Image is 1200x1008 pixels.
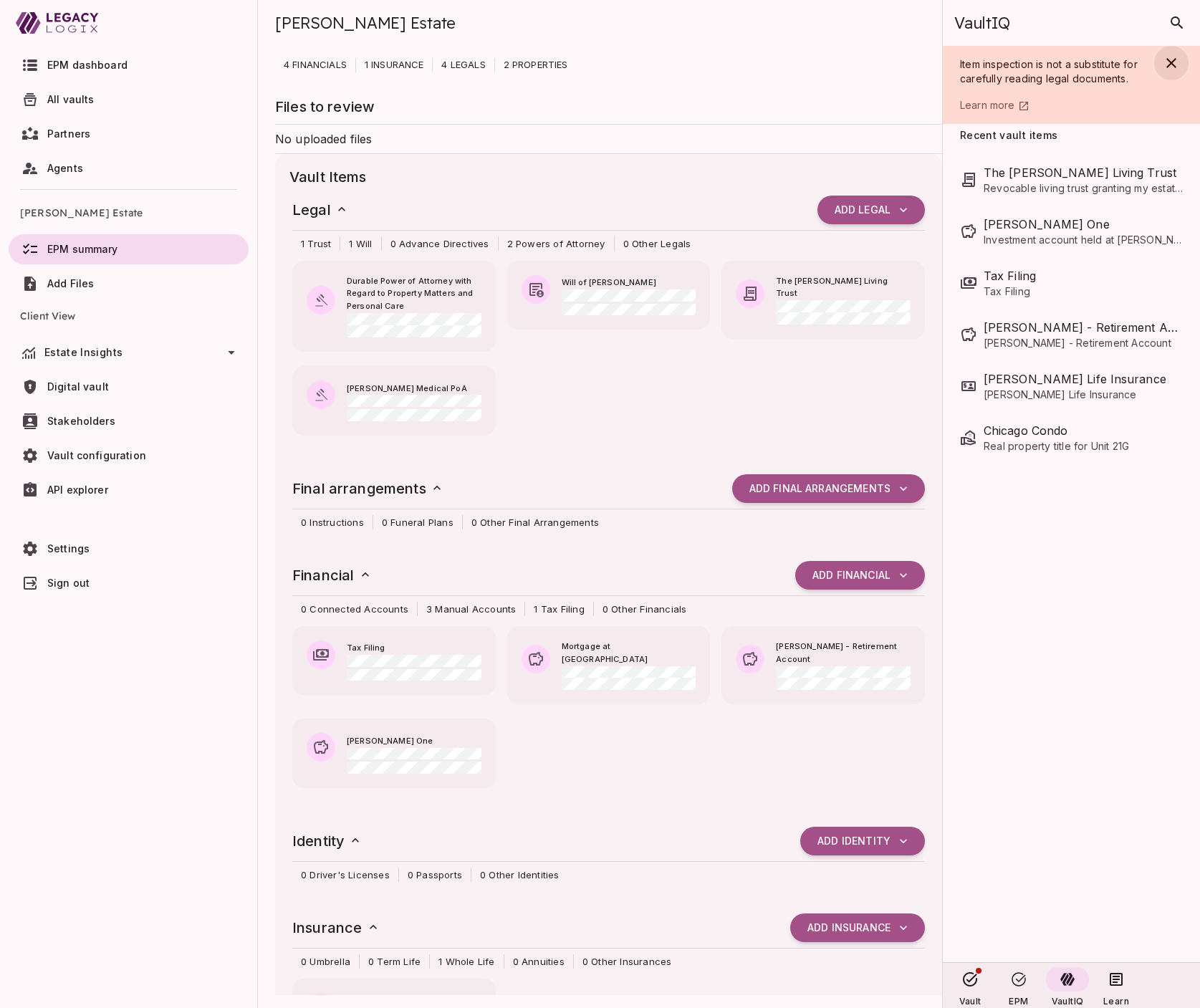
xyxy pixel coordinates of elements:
[20,196,237,230] span: [PERSON_NAME] Estate
[732,474,925,503] button: ADD Final arrangements
[574,954,681,969] span: 0 Other Insurances
[615,236,700,251] span: 0 Other Legals
[562,640,696,666] span: Mortgage at [GEOGRAPHIC_DATA]
[292,719,496,788] button: [PERSON_NAME] One
[1009,996,1028,1007] span: EPM
[960,58,1141,85] span: Item inspection is not a substitute for carefully reading legal documents.
[960,154,1183,206] div: The [PERSON_NAME] Living TrustRevocable living trust granting my estate to the spouse, then to ch...
[984,216,1183,233] span: Schwab One
[984,164,1183,181] span: The Henry Smith Living Trust
[9,153,249,183] a: Agents
[356,58,433,72] p: 1 INSURANCE
[960,257,1183,309] div: Tax FilingTax Filing
[47,484,108,496] span: API explorer
[984,284,1183,299] span: Tax Filing
[275,58,355,72] p: 4 FINANCIALS
[776,275,911,301] span: The [PERSON_NAME] Living Trust
[795,561,925,590] button: ADD Financial
[817,196,925,224] button: ADD Legal
[499,236,614,251] span: 2 Powers of Attorney
[960,97,1148,112] a: Learn more
[430,954,503,969] span: 1 Whole Life
[340,236,380,251] span: 1 Will
[984,233,1183,247] span: Investment account held at [PERSON_NAME] [PERSON_NAME]
[9,50,249,80] a: EPM dashboard
[292,916,380,939] h6: Insurance
[507,261,711,330] button: Will of [PERSON_NAME]
[776,640,911,666] span: [PERSON_NAME] - Retirement Account
[292,868,398,882] span: 0 Driver's Licenses
[594,602,696,616] span: 0 Other Financials
[960,130,1057,143] span: Recent vault items
[1103,996,1129,1007] span: Learn
[275,98,375,115] span: Files to review
[790,913,925,942] button: ADD Insurance
[347,275,481,314] span: Durable Power of Attorney with Regard to Property Matters and Personal Care
[495,58,577,72] p: 2 PROPERTIES
[20,299,237,333] span: Client View
[721,626,925,704] button: [PERSON_NAME] - Retirement Account
[9,441,249,471] a: Vault configuration
[47,93,95,105] span: All vaults
[292,366,496,436] button: [PERSON_NAME] Medical PoA
[960,412,1183,464] div: Chicago CondoReal property title for Unit 21G
[278,188,939,258] div: Legal ADD Legal1 Trust1 Will0 Advance Directives2 Powers of Attorney0 Other Legals
[984,388,1183,402] span: [PERSON_NAME] Life Insurance
[47,162,83,174] span: Agents
[47,577,90,589] span: Sign out
[47,243,118,255] span: EPM summary
[47,277,94,289] span: Add Files
[504,954,573,969] span: 0 Annuities
[47,449,146,461] span: Vault configuration
[275,132,373,146] span: No uploaded files
[292,477,444,500] h6: Final arrangements
[9,337,249,368] div: Estate Insights
[9,475,249,505] a: API explorer
[984,439,1183,453] span: Real property title for Unit 21G
[47,542,90,555] span: Settings
[292,236,340,251] span: 1 Trust
[954,13,1009,33] span: VaultIQ
[289,165,928,188] span: Vault Items
[471,868,568,882] span: 0 Other Identities
[278,906,939,976] div: Insurance ADD Insurance0 Umbrella0 Term Life1 Whole Life0 Annuities0 Other Insurances
[278,467,939,537] div: Final arrangements ADD Final arrangements0 Instructions0 Funeral Plans0 Other Final Arrangements
[278,820,939,889] div: Identity ADD Identity0 Driver's Licenses0 Passports0 Other Identities
[9,119,249,149] a: Partners
[984,319,1183,336] span: Schwab - Retirement Account
[525,602,592,616] span: 1 Tax Filing
[9,234,249,264] a: EPM summary
[292,954,359,969] span: 0 Umbrella
[463,515,608,529] span: 0 Other Final Arrangements
[721,261,925,339] button: The [PERSON_NAME] Living Trust
[399,868,471,882] span: 0 Passports
[433,58,494,72] p: 4 LEGALS
[47,380,109,393] span: Digital vault
[984,181,1183,196] span: Revocable living trust granting my estate to the spouse, then to children and charitable gifts.
[984,422,1183,439] span: Chicago Condo
[347,642,481,655] span: Tax Filing
[47,59,128,71] span: EPM dashboard
[382,236,498,251] span: 0 Advance Directives
[984,336,1183,350] span: [PERSON_NAME] - Retirement Account
[275,13,456,33] span: [PERSON_NAME] Estate
[347,383,481,395] span: [PERSON_NAME] Medical PoA
[292,261,496,352] button: Durable Power of Attorney with Regard to Property Matters and Personal Care
[9,85,249,115] a: All vaults
[418,602,524,616] span: 3 Manual Accounts
[562,277,696,289] span: Will of [PERSON_NAME]
[44,346,123,358] span: Estate Insights
[9,269,249,299] a: Add Files
[278,554,939,623] div: Financial ADD Financial0 Connected Accounts3 Manual Accounts1 Tax Filing0 Other Financials
[292,602,417,616] span: 0 Connected Accounts
[960,206,1183,257] div: [PERSON_NAME] OneInvestment account held at [PERSON_NAME] [PERSON_NAME]
[984,370,1183,388] span: Henry Smith Life Insurance
[292,830,363,853] h6: Identity
[292,515,373,529] span: 0 Instructions
[292,198,349,221] h6: Legal
[9,372,249,402] a: Digital vault
[960,360,1183,412] div: [PERSON_NAME] Life Insurance[PERSON_NAME] Life Insurance
[292,564,373,587] h6: Financial
[800,827,925,855] button: ADD Identity
[292,626,496,696] button: Tax Filing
